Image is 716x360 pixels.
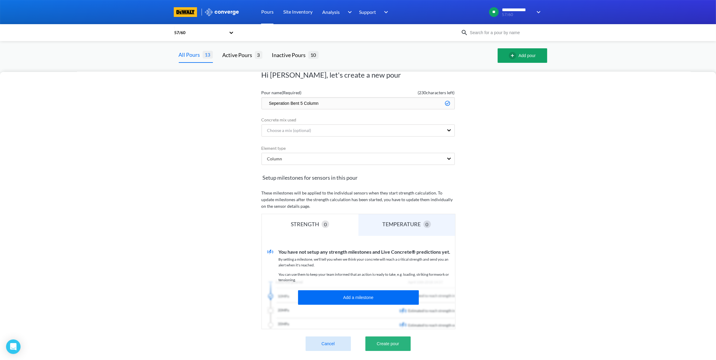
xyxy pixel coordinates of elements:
[461,29,468,36] img: icon-search.svg
[262,145,455,152] label: Element type
[174,29,226,36] div: 57/60
[365,336,411,351] button: Create pour
[306,336,351,351] button: Cancel
[262,89,358,96] label: Pour name (Required)
[279,257,455,268] p: By setting a milestone, we'll tell you when we think your concrete will reach a critical strength...
[262,117,455,123] label: Concrete mix used
[324,220,327,228] span: 0
[502,12,533,17] span: 57/60
[426,220,429,228] span: 0
[174,7,204,17] a: branding logo
[204,8,239,16] img: logo_ewhite.svg
[262,97,455,109] input: Type the pour name here
[383,220,423,228] div: TEMPERATURE
[358,89,455,96] span: ( 230 characters left)
[359,8,376,16] span: Support
[344,8,354,16] img: downArrow.svg
[262,173,455,182] span: Setup milestones for sensors in this pour
[262,156,282,162] div: Column
[533,8,542,16] img: downArrow.svg
[174,7,197,17] img: branding logo
[262,70,455,80] h1: Hi [PERSON_NAME], let's create a new pour
[291,220,322,228] div: STRENGTH
[380,8,390,16] img: downArrow.svg
[6,339,21,354] div: Open Intercom Messenger
[322,8,340,16] span: Analysis
[262,127,311,134] div: Choose a mix (optional)
[279,249,451,255] span: You have not setup any strength milestones and Live Concrete® predictions yet.
[279,272,455,283] p: You can use them to keep your team informed that an action is ready to take, e.g. loading, striki...
[468,29,541,36] input: Search for a pour by name
[262,190,455,210] p: These milestones will be applied to the individual sensors when they start strength calculation. ...
[298,290,419,305] button: Add a milestone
